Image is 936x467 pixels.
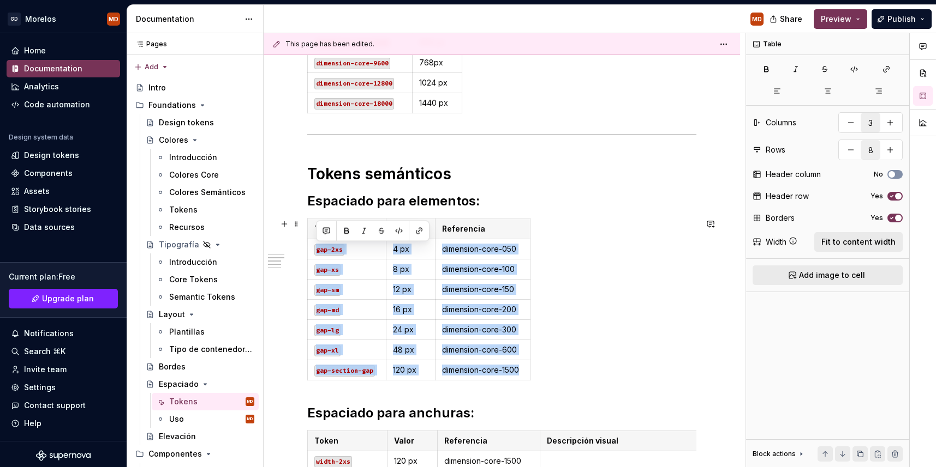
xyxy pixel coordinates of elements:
p: 1024 px [419,77,455,88]
div: Search ⌘K [24,346,65,357]
p: Token [314,223,379,234]
div: Design tokens [159,117,214,128]
code: gap-section-gap [314,365,375,377]
div: Code automation [24,99,90,110]
a: Colores [141,131,259,149]
p: 120 px [394,456,431,466]
button: Add image to cell [753,265,903,285]
p: 16 px [393,304,429,315]
span: Share [780,14,802,25]
a: Home [7,42,120,59]
code: gap-md [314,305,341,316]
div: Colores Semánticos [169,187,246,198]
p: 4 px [393,244,429,254]
span: This page has been edited. [285,40,374,48]
a: Code automation [7,96,120,113]
a: Introducción [152,253,259,271]
p: 1440 px [419,98,455,108]
span: Publish [887,14,916,25]
div: MD [247,414,253,424]
div: Storybook stories [24,204,91,215]
a: TokensMD [152,393,259,410]
p: 48 px [393,344,429,355]
div: Pages [131,40,167,48]
div: Settings [24,382,56,393]
span: Fit to content width [821,236,896,247]
div: Foundations [131,96,259,114]
p: dimension-core-050 [442,244,523,254]
a: Semantic Tokens [152,288,259,306]
div: Elevación [159,431,196,442]
div: Design tokens [24,150,79,161]
p: 120 px [393,365,429,375]
p: Descripción visual [547,435,717,446]
div: Block actions [753,446,806,462]
a: Recursos [152,219,259,236]
div: Tipografía [159,239,199,250]
div: MD [247,396,253,407]
h2: Espaciado para elementos: [307,192,696,210]
div: Invite team [24,364,67,375]
button: Search ⌘K [7,343,120,360]
p: dimension-core-300 [442,324,523,335]
div: Rows [766,144,785,155]
p: dimension-core-600 [442,344,523,355]
div: Tokens [169,204,198,215]
div: Core Tokens [169,274,218,285]
a: Introducción [152,149,259,166]
button: Share [764,9,809,29]
div: Semantic Tokens [169,292,235,302]
button: Notifications [7,325,120,342]
div: Tokens [169,396,198,407]
code: gap-2xs [314,244,344,256]
button: Help [7,415,120,432]
div: Width [766,236,786,247]
div: Colores [159,135,188,145]
div: Bordes [159,361,186,372]
div: Intro [148,82,166,93]
div: Borders [766,213,795,223]
div: Data sources [24,222,75,233]
a: Intro [131,79,259,96]
a: UsoMD [152,410,259,428]
a: Espaciado [141,375,259,393]
code: gap-sm [314,284,341,296]
p: Valor [394,435,431,446]
p: dimension-core-1500 [444,456,534,466]
a: Settings [7,379,120,396]
a: Plantillas [152,323,259,341]
a: Tipografía [141,236,259,253]
a: Bordes [141,358,259,375]
button: Fit to content width [814,232,903,252]
p: Referencia [444,435,534,446]
button: Add [131,59,172,75]
div: MD [752,15,762,23]
a: Assets [7,183,120,200]
button: Preview [814,9,867,29]
label: Yes [871,214,883,222]
code: dimension-core-12800 [314,78,394,89]
div: Componentes [148,448,202,459]
p: Referencia [442,223,523,234]
div: Components [24,168,73,179]
button: Contact support [7,397,120,414]
code: gap-xl [314,345,341,356]
p: dimension-core-150 [442,284,523,295]
h1: Tokens semánticos [307,164,696,184]
span: Preview [821,14,851,25]
a: Tokens [152,201,259,219]
a: Colores Core [152,166,259,184]
a: Data sources [7,219,120,236]
a: Documentation [7,60,120,77]
p: 24 px [393,324,429,335]
a: Invite team [7,361,120,378]
span: Add [145,63,158,71]
div: Design system data [9,133,73,142]
div: Layout [159,309,185,320]
div: Plantillas [169,326,205,337]
div: Columns [766,117,796,128]
div: Introducción [169,257,217,268]
div: Colores Core [169,169,219,180]
a: Design tokens [141,114,259,131]
code: dimension-core-18000 [314,98,394,110]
